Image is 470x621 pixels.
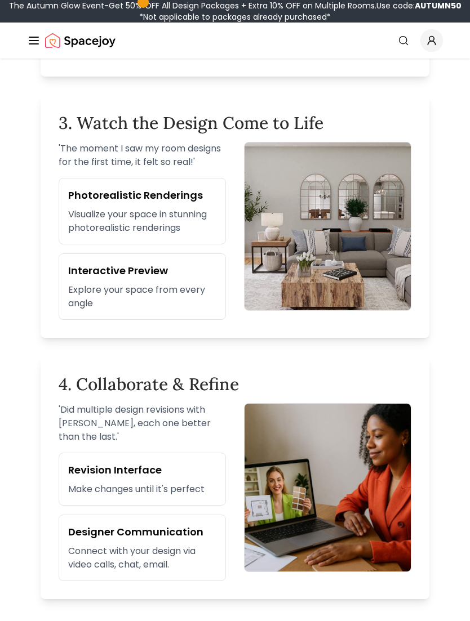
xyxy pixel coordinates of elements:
p: ' The moment I saw my room designs for the first time, it felt so real! ' [59,142,226,169]
h2: 3. Watch the Design Come to Life [59,113,411,133]
h2: 4. Collaborate & Refine [59,374,411,394]
a: Spacejoy [45,29,116,52]
nav: Global [27,23,443,59]
h3: Revision Interface [68,462,216,478]
img: Photorealisitc designs by Spacejoy [244,142,411,311]
p: Connect with your design via video calls, chat, email. [68,544,216,571]
p: Make changes until it's perfect [68,482,216,496]
p: Explore your space from every angle [68,283,216,310]
h3: Designer Communication [68,524,216,540]
h3: Photorealistic Renderings [68,187,216,203]
img: Collaborate with Spacejoy designer [244,403,411,572]
span: *Not applicable to packages already purchased* [139,11,331,23]
h3: Interactive Preview [68,263,216,279]
p: Visualize your space in stunning photorealistic renderings [68,208,216,235]
img: Spacejoy Logo [45,29,116,52]
p: ' Did multiple design revisions with [PERSON_NAME], each one better than the last. ' [59,403,226,444]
